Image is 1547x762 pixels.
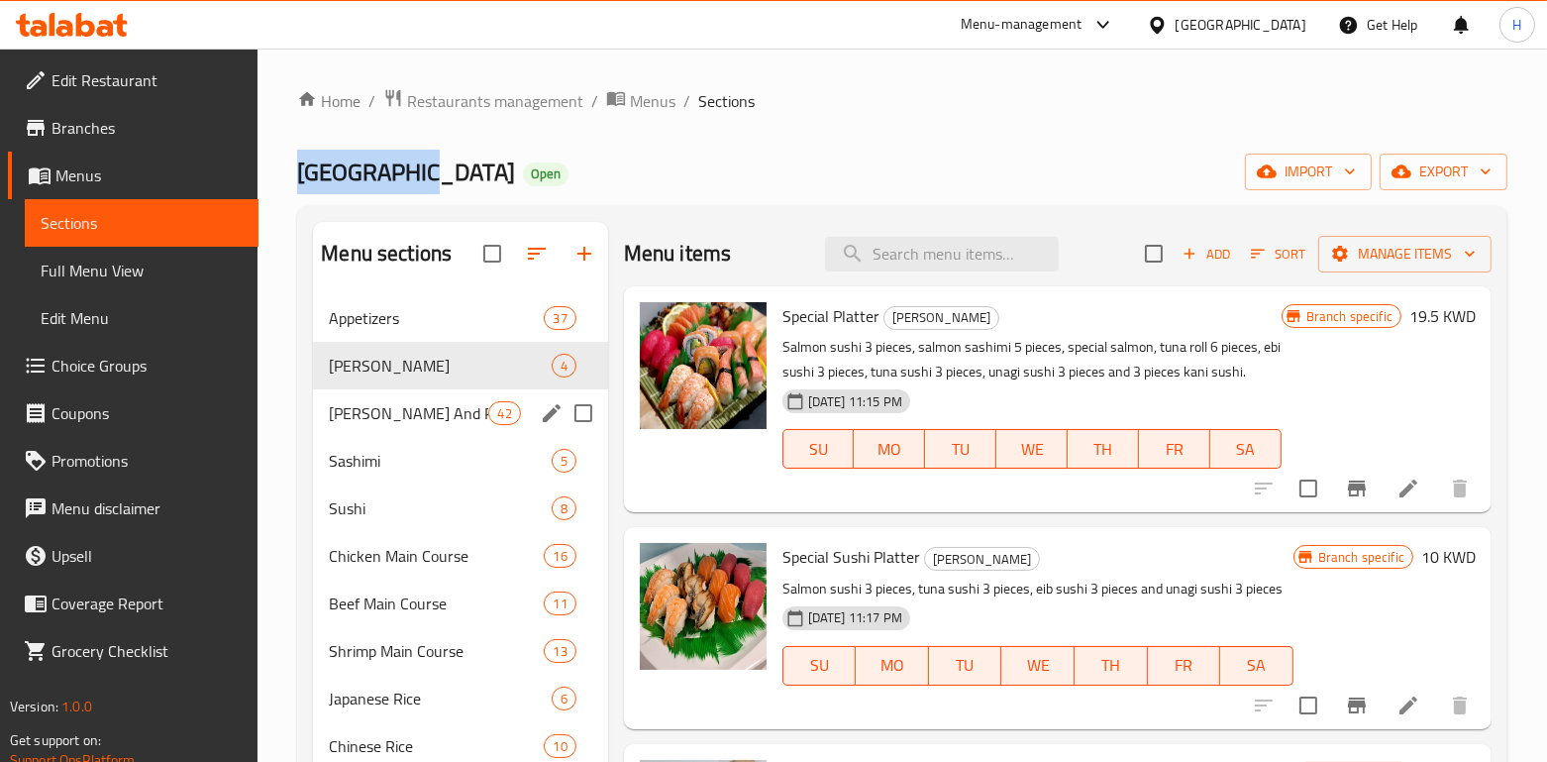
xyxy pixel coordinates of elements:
span: Special Sushi Platter [782,542,920,572]
button: Sort [1246,239,1310,270]
button: import [1245,154,1372,190]
span: Sashimi [329,449,551,473]
span: Select to update [1288,468,1329,509]
img: Special Sushi Platter [640,543,767,670]
a: Menu disclaimer [8,485,258,532]
button: MO [854,429,925,469]
span: TU [933,435,988,464]
a: Home [297,89,361,113]
span: Branch specific [1310,548,1412,567]
span: H [1512,14,1521,36]
button: SA [1210,429,1282,469]
div: [PERSON_NAME]4 [313,342,607,389]
input: search [825,237,1059,272]
a: Coupons [8,389,258,437]
div: Maki And Roll [329,401,488,425]
div: Menu-management [961,13,1083,37]
span: 4 [553,357,575,376]
h2: Menu items [624,239,732,269]
span: Sort [1251,243,1305,266]
span: import [1261,160,1356,184]
button: delete [1436,682,1484,729]
button: edit [537,398,567,428]
button: SU [782,429,855,469]
h6: 10 KWD [1421,543,1476,571]
span: SA [1228,651,1286,680]
span: TH [1083,651,1140,680]
div: items [552,687,576,710]
span: Menus [630,89,675,113]
span: 11 [545,595,574,613]
span: Full Menu View [41,259,243,282]
a: Full Menu View [25,247,258,294]
div: Japanese Rice6 [313,675,607,722]
div: items [544,592,575,615]
span: Branch specific [1298,307,1400,326]
div: Sushi [329,496,551,520]
div: Sushi Platter [924,547,1040,571]
span: MO [864,651,921,680]
div: items [544,544,575,568]
span: Branches [52,116,243,140]
h6: 19.5 KWD [1409,302,1476,330]
button: export [1380,154,1507,190]
a: Promotions [8,437,258,485]
span: WE [1009,651,1067,680]
button: WE [996,429,1068,469]
div: Chicken Main Course [329,544,544,568]
span: [PERSON_NAME] [329,354,551,378]
span: Select to update [1288,685,1329,726]
button: WE [1001,646,1075,686]
a: Grocery Checklist [8,627,258,675]
div: items [552,496,576,520]
span: 8 [553,499,575,518]
span: [DATE] 11:17 PM [800,608,910,627]
span: 16 [545,547,574,566]
span: Coverage Report [52,592,243,615]
li: / [683,89,690,113]
span: Menu disclaimer [52,496,243,520]
span: Coupons [52,401,243,425]
span: SU [791,435,847,464]
a: Upsell [8,532,258,580]
div: Beef Main Course [329,592,544,615]
span: 5 [553,452,575,471]
div: items [544,306,575,330]
div: items [544,639,575,663]
div: Sashimi5 [313,437,607,485]
div: items [488,401,520,425]
div: Sushi Platter [883,306,999,330]
p: Salmon sushi 3 pieces, tuna sushi 3 pieces, eib sushi 3 pieces and unagi sushi 3 pieces [782,577,1293,601]
span: Version: [10,694,58,719]
span: 42 [489,404,519,423]
span: Add item [1175,239,1238,270]
a: Menus [8,152,258,199]
button: MO [856,646,929,686]
button: TU [925,429,996,469]
span: Shrimp Main Course [329,639,544,663]
span: Grocery Checklist [52,639,243,663]
span: TH [1076,435,1131,464]
span: Promotions [52,449,243,473]
span: [DATE] 11:15 PM [800,392,910,411]
span: Chinese Rice [329,734,544,758]
span: Special Platter [782,301,879,331]
a: Restaurants management [383,88,583,114]
a: Edit menu item [1396,694,1420,717]
div: Sushi Platter [329,354,551,378]
span: 1.0.0 [61,694,92,719]
button: Branch-specific-item [1333,465,1381,512]
nav: breadcrumb [297,88,1507,114]
span: SA [1218,435,1274,464]
span: export [1395,160,1492,184]
a: Edit menu item [1396,477,1420,500]
button: Add [1175,239,1238,270]
span: Japanese Rice [329,687,551,710]
span: Appetizers [329,306,544,330]
a: Choice Groups [8,342,258,389]
span: Sections [41,211,243,235]
li: / [591,89,598,113]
